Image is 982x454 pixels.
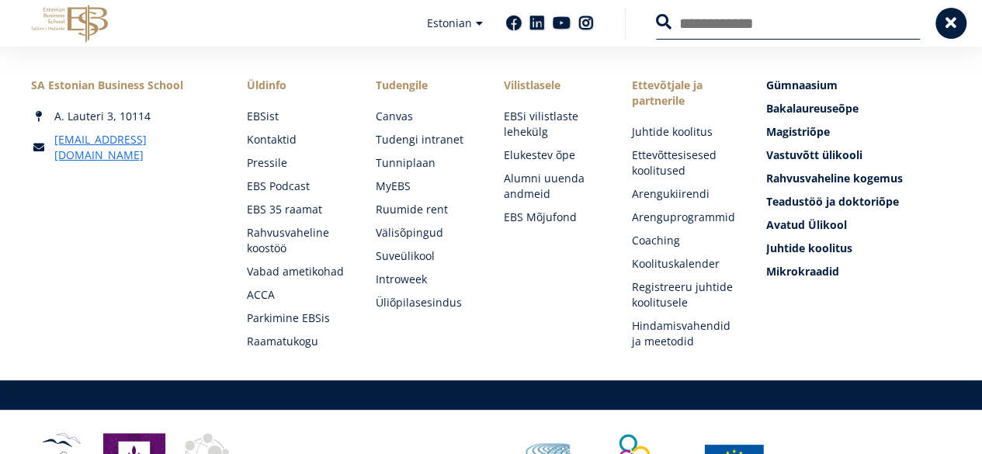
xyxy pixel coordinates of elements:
span: Vastuvõtt ülikooli [766,147,862,162]
a: Elukestev õpe [504,147,601,163]
a: Parkimine EBSis [247,310,344,326]
a: Avatud Ülikool [766,217,951,233]
a: Magistriõpe [766,124,951,140]
a: Arenguprogrammid [632,210,735,225]
span: Rahvusvaheline kogemus [766,171,903,185]
a: Rahvusvaheline koostöö [247,225,344,256]
span: Magistriõpe [766,124,830,139]
a: Introweek [375,272,472,287]
a: Suveülikool [375,248,472,264]
a: Mikrokraadid [766,264,951,279]
a: Vabad ametikohad [247,264,344,279]
a: EBS Podcast [247,178,344,194]
a: Teadustöö ja doktoriõpe [766,194,951,210]
a: Youtube [553,16,571,31]
a: Gümnaasium [766,78,951,93]
a: EBSi vilistlaste lehekülg [504,109,601,140]
span: Gümnaasium [766,78,838,92]
span: Avatud Ülikool [766,217,847,232]
a: Üliõpilasesindus [375,295,472,310]
a: EBSist [247,109,344,124]
a: Arengukiirendi [632,186,735,202]
div: SA Estonian Business School [31,78,216,93]
span: Bakalaureuseõpe [766,101,859,116]
a: [EMAIL_ADDRESS][DOMAIN_NAME] [54,132,216,163]
a: EBS 35 raamat [247,202,344,217]
span: Ettevõtjale ja partnerile [632,78,735,109]
span: Mikrokraadid [766,264,839,279]
a: Juhtide koolitus [766,241,951,256]
span: Teadustöö ja doktoriõpe [766,194,899,209]
a: Facebook [506,16,522,31]
a: Kontaktid [247,132,344,147]
a: EBS Mõjufond [504,210,601,225]
a: Pressile [247,155,344,171]
a: Raamatukogu [247,334,344,349]
span: Juhtide koolitus [766,241,852,255]
a: Tudengi intranet [375,132,472,147]
a: Koolituskalender [632,256,735,272]
a: Bakalaureuseõpe [766,101,951,116]
a: Coaching [632,233,735,248]
a: Registreeru juhtide koolitusele [632,279,735,310]
div: A. Lauteri 3, 10114 [31,109,216,124]
span: Üldinfo [247,78,344,93]
a: Ettevõttesisesed koolitused [632,147,735,178]
a: Rahvusvaheline kogemus [766,171,951,186]
a: Vastuvõtt ülikooli [766,147,951,163]
a: Instagram [578,16,594,31]
a: Canvas [375,109,472,124]
a: Ruumide rent [375,202,472,217]
a: ACCA [247,287,344,303]
a: MyEBS [375,178,472,194]
span: Vilistlasele [504,78,601,93]
a: Juhtide koolitus [632,124,735,140]
a: Tunniplaan [375,155,472,171]
a: Tudengile [375,78,472,93]
a: Linkedin [529,16,545,31]
a: Välisõpingud [375,225,472,241]
a: Alumni uuenda andmeid [504,171,601,202]
a: Hindamisvahendid ja meetodid [632,318,735,349]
